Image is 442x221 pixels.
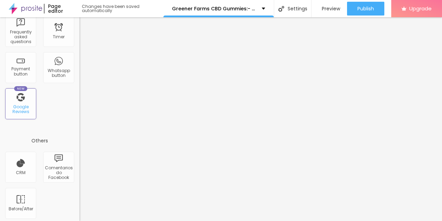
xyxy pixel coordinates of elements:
[82,4,163,13] div: Changes have been saved automatically
[7,67,34,77] div: Payment button
[44,4,75,13] div: Page editor
[311,2,347,16] button: Preview
[79,17,442,221] iframe: Editor
[7,104,34,114] div: Google Reviews
[172,6,257,11] p: Greener Farms CBD Gummies:- A Tasty Way to Wellness, Effectiveness & User Experiences!
[7,30,34,44] div: Frequently asked questions
[347,2,384,16] button: Publish
[409,6,432,11] span: Upgrade
[278,6,284,12] img: Icone
[45,68,72,78] div: Whatsapp button
[322,6,340,11] span: Preview
[45,165,72,180] div: Comentarios do Facebook
[16,170,26,175] div: CRM
[14,86,27,91] div: New
[357,6,374,11] span: Publish
[53,34,65,39] div: Timer
[9,207,33,211] div: Before/After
